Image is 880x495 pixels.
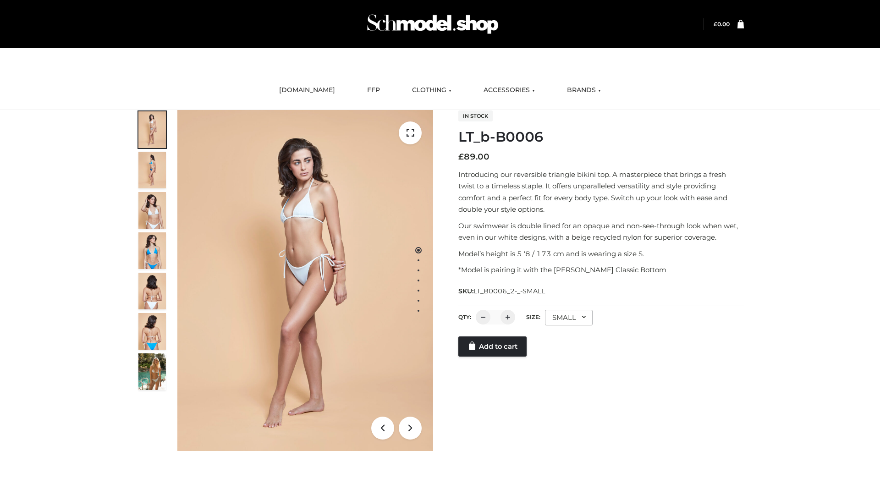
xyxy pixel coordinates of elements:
span: £ [458,152,464,162]
a: CLOTHING [405,80,458,100]
a: ACCESSORIES [477,80,542,100]
label: Size: [526,313,540,320]
img: Schmodel Admin 964 [364,6,501,42]
a: BRANDS [560,80,608,100]
span: In stock [458,110,493,121]
img: Arieltop_CloudNine_AzureSky2.jpg [138,353,166,390]
a: Add to cart [458,336,527,357]
label: QTY: [458,313,471,320]
span: SKU: [458,286,546,297]
img: ArielClassicBikiniTop_CloudNine_AzureSky_OW114ECO_1-scaled.jpg [138,111,166,148]
img: ArielClassicBikiniTop_CloudNine_AzureSky_OW114ECO_8-scaled.jpg [138,313,166,350]
a: FFP [360,80,387,100]
bdi: 0.00 [714,21,730,27]
bdi: 89.00 [458,152,489,162]
img: ArielClassicBikiniTop_CloudNine_AzureSky_OW114ECO_4-scaled.jpg [138,232,166,269]
span: LT_B0006_2-_-SMALL [473,287,545,295]
p: *Model is pairing it with the [PERSON_NAME] Classic Bottom [458,264,744,276]
a: [DOMAIN_NAME] [272,80,342,100]
img: ArielClassicBikiniTop_CloudNine_AzureSky_OW114ECO_1 [177,110,433,451]
span: £ [714,21,717,27]
p: Our swimwear is double lined for an opaque and non-see-through look when wet, even in our white d... [458,220,744,243]
img: ArielClassicBikiniTop_CloudNine_AzureSky_OW114ECO_3-scaled.jpg [138,192,166,229]
h1: LT_b-B0006 [458,129,744,145]
div: SMALL [545,310,593,325]
p: Introducing our reversible triangle bikini top. A masterpiece that brings a fresh twist to a time... [458,169,744,215]
p: Model’s height is 5 ‘8 / 173 cm and is wearing a size S. [458,248,744,260]
img: ArielClassicBikiniTop_CloudNine_AzureSky_OW114ECO_7-scaled.jpg [138,273,166,309]
img: ArielClassicBikiniTop_CloudNine_AzureSky_OW114ECO_2-scaled.jpg [138,152,166,188]
a: £0.00 [714,21,730,27]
